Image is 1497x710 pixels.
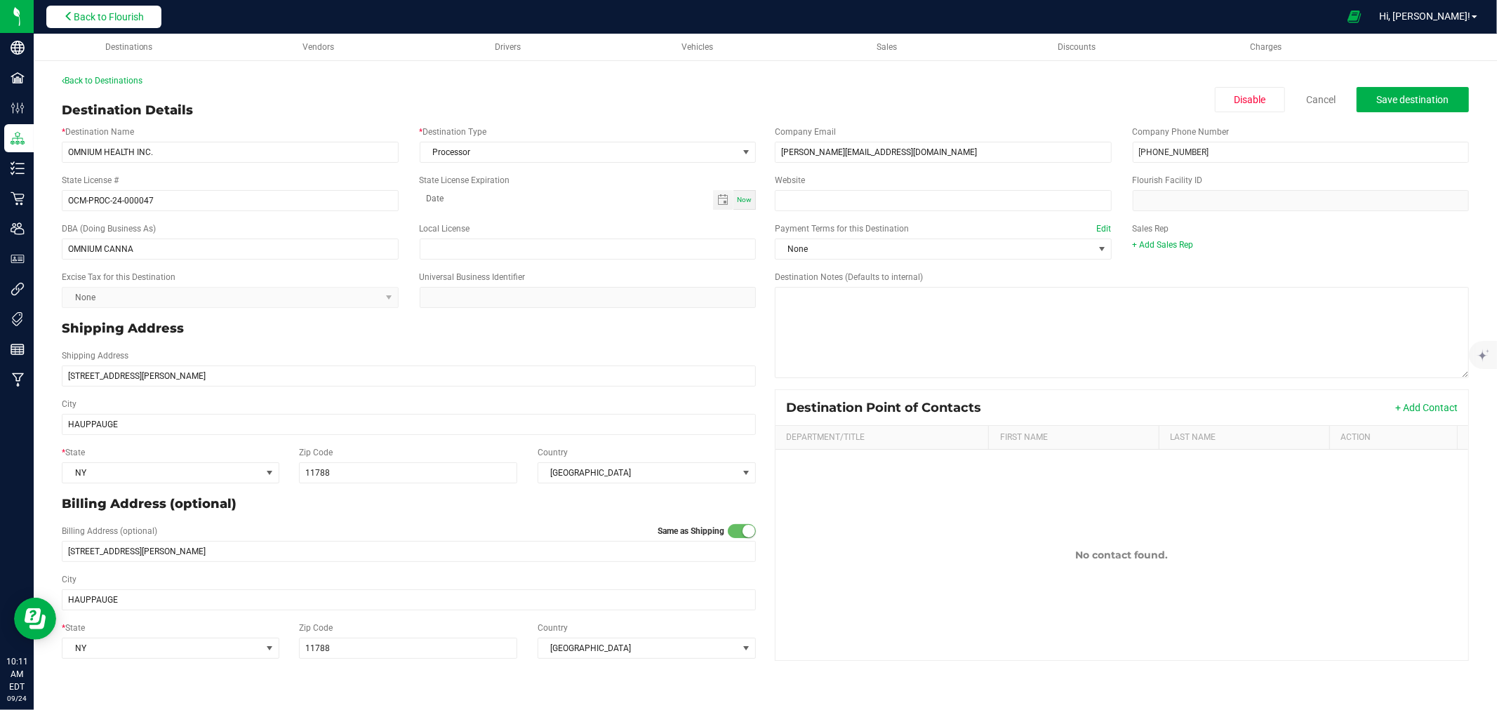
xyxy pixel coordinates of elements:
label: Flourish Facility ID [1133,174,1203,187]
label: State License Expiration [420,174,510,187]
inline-svg: Facilities [11,71,25,85]
span: Sales [877,42,897,52]
div: Destination Details [62,101,193,120]
span: Processor [420,142,738,162]
span: NY [62,463,261,483]
th: Action [1329,426,1457,450]
label: Website [775,174,805,187]
inline-svg: Inventory [11,161,25,175]
span: [GEOGRAPHIC_DATA] [538,638,738,658]
span: Charges [1250,42,1282,52]
inline-svg: Configuration [11,101,25,115]
span: Toggle calendar [713,190,733,210]
label: City [62,573,76,586]
span: Save destination [1377,94,1449,105]
button: Back to Flourish [46,6,161,28]
inline-svg: Reports [11,342,25,356]
label: State [62,622,85,634]
span: Drivers [495,42,521,52]
inline-svg: Integrations [11,282,25,296]
label: Zip Code [299,622,333,634]
span: Back to Flourish [74,11,144,22]
span: Open Ecommerce Menu [1338,3,1370,30]
label: Zip Code [299,446,333,459]
span: Disable [1235,94,1266,105]
a: + Add Sales Rep [1133,240,1194,250]
label: Destination Notes (Defaults to internal) [775,271,923,283]
th: Last Name [1159,426,1329,450]
a: Edit [1097,224,1112,234]
label: Excise Tax for this Destination [62,271,175,283]
span: NY [62,638,261,658]
span: Discounts [1058,42,1096,52]
inline-svg: Distribution [11,131,25,145]
div: Destination Point of Contacts [786,400,992,415]
span: Destinations [105,42,153,52]
label: Billing Address (optional) [62,525,157,537]
label: Company Email [775,126,836,138]
span: None [776,239,1093,259]
label: State [62,446,85,459]
label: Universal Business Identifier [420,271,526,283]
button: + Add Contact [1395,401,1458,415]
label: Company Phone Number [1133,126,1230,138]
td: No contact found. [776,450,1468,660]
p: 10:11 AM EDT [6,655,27,693]
th: First Name [988,426,1159,450]
span: Hi, [PERSON_NAME]! [1379,11,1470,22]
label: Local License [420,222,470,235]
input: (123) 456-7890 [1133,142,1470,163]
label: Destination Type [420,126,487,138]
a: Cancel [1306,93,1336,107]
inline-svg: Retail [11,192,25,206]
label: Destination Name [62,126,134,138]
th: Department/Title [776,426,988,450]
label: Sales Rep [1133,222,1169,235]
label: Payment Terms for this Destination [775,222,1112,235]
span: Vehicles [681,42,713,52]
label: Shipping Address [62,349,128,362]
input: Date [420,190,714,208]
p: Shipping Address [62,319,756,338]
label: State License # [62,174,119,187]
span: Now [737,196,752,203]
a: Back to Destinations [62,76,142,86]
span: [GEOGRAPHIC_DATA] [538,463,738,483]
button: Save destination [1357,87,1469,112]
inline-svg: Company [11,41,25,55]
button: Disable [1215,87,1285,112]
p: Billing Address (optional) [62,495,756,514]
span: Vendors [302,42,334,52]
label: DBA (Doing Business As) [62,222,156,235]
inline-svg: User Roles [11,252,25,266]
p: 09/24 [6,693,27,704]
inline-svg: Manufacturing [11,373,25,387]
inline-svg: Users [11,222,25,236]
label: Country [538,622,568,634]
label: City [62,398,76,410]
iframe: Resource center [14,598,56,640]
label: Same as Shipping [658,525,724,537]
inline-svg: Tags [11,312,25,326]
label: Country [538,446,568,459]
